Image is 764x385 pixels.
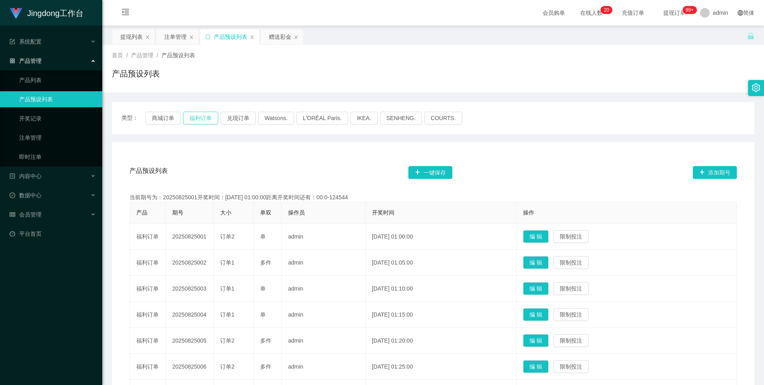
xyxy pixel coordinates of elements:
sup: 963 [682,6,697,14]
i: 图标: form [10,39,15,44]
button: L'ORÉAL Paris. [296,112,348,124]
td: admin [282,250,366,276]
i: 图标: close [189,35,194,40]
span: 充值订单 [618,10,648,16]
button: Watsons. [258,112,294,124]
button: 编 辑 [523,282,549,295]
span: 多件 [260,337,271,344]
a: 开奖记录 [19,110,96,126]
button: 限制投注 [553,308,589,321]
span: 订单1 [220,285,235,292]
div: 当前期号为：20250825001开奖时间：[DATE] 01:00:00距离开奖时间还有：00:0-124544 [129,193,737,202]
a: 注单管理 [19,130,96,146]
span: 订单2 [220,363,235,370]
a: 产品列表 [19,72,96,88]
td: 20250825004 [166,302,214,328]
button: SENHENG. [380,112,422,124]
td: 福利订单 [130,224,166,250]
a: 产品预设列表 [19,91,96,107]
td: 20250825002 [166,250,214,276]
button: 商城订单 [145,112,181,124]
span: 产品 [136,209,147,216]
i: 图标: menu-fold [112,0,139,26]
td: 福利订单 [130,354,166,380]
button: 编 辑 [523,334,549,347]
p: 2 [604,6,607,14]
button: 兑现订单 [221,112,256,124]
span: 数据中心 [10,192,42,199]
span: 大小 [220,209,231,216]
span: 开奖时间 [372,209,394,216]
td: admin [282,354,366,380]
button: 限制投注 [553,230,589,243]
td: 福利订单 [130,328,166,354]
i: 图标: global [738,10,743,16]
button: 编 辑 [523,230,549,243]
td: 20250825001 [166,224,214,250]
span: 会员管理 [10,211,42,218]
p: 0 [607,6,609,14]
span: 多件 [260,363,271,370]
span: 订单2 [220,233,235,240]
button: 限制投注 [553,334,589,347]
span: 产品预设列表 [161,52,195,58]
a: 图标: dashboard平台首页 [10,226,96,242]
button: 限制投注 [553,256,589,269]
span: 单 [260,311,266,318]
span: 内容中心 [10,173,42,179]
td: 20250825003 [166,276,214,302]
td: 20250825006 [166,354,214,380]
img: logo.9652507e.png [10,8,22,19]
td: 20250825005 [166,328,214,354]
span: 首页 [112,52,123,58]
td: [DATE] 01:20:00 [366,328,517,354]
div: 提现列表 [120,29,143,44]
span: 提现订单 [659,10,690,16]
span: 单 [260,233,266,240]
td: admin [282,328,366,354]
td: [DATE] 01:15:00 [366,302,517,328]
td: 福利订单 [130,302,166,328]
td: admin [282,302,366,328]
button: 编 辑 [523,256,549,269]
i: 图标: check-circle-o [10,192,15,198]
td: [DATE] 01:00:00 [366,224,517,250]
span: 多件 [260,259,271,266]
span: 订单1 [220,259,235,266]
button: 福利订单 [183,112,218,124]
h1: 产品预设列表 [112,68,160,80]
span: 产品管理 [10,58,42,64]
span: 产品预设列表 [129,166,168,179]
td: admin [282,276,366,302]
span: 在线人数 [576,10,607,16]
div: 赠送彩金 [269,29,291,44]
h1: Jingdong工作台 [27,0,84,26]
span: 单双 [260,209,271,216]
i: 图标: appstore-o [10,58,15,64]
td: [DATE] 01:25:00 [366,354,517,380]
td: 福利订单 [130,276,166,302]
button: 图标: plus添加期号 [693,166,737,179]
i: 图标: sync [205,34,211,40]
td: admin [282,224,366,250]
span: 订单2 [220,337,235,344]
a: Jingdong工作台 [10,10,84,16]
button: IKEA. [350,112,378,124]
button: 限制投注 [553,360,589,373]
span: 期号 [172,209,183,216]
span: 产品管理 [131,52,153,58]
span: 订单1 [220,311,235,318]
span: 系统配置 [10,38,42,45]
div: 注单管理 [164,29,187,44]
sup: 20 [601,6,612,14]
a: 即时注单 [19,149,96,165]
span: / [126,52,128,58]
span: 类型： [121,112,145,124]
span: 操作 [523,209,534,216]
td: [DATE] 01:10:00 [366,276,517,302]
i: 图标: table [10,212,15,217]
td: [DATE] 01:05:00 [366,250,517,276]
i: 图标: close [294,35,298,40]
button: 限制投注 [553,282,589,295]
i: 图标: close [145,35,150,40]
